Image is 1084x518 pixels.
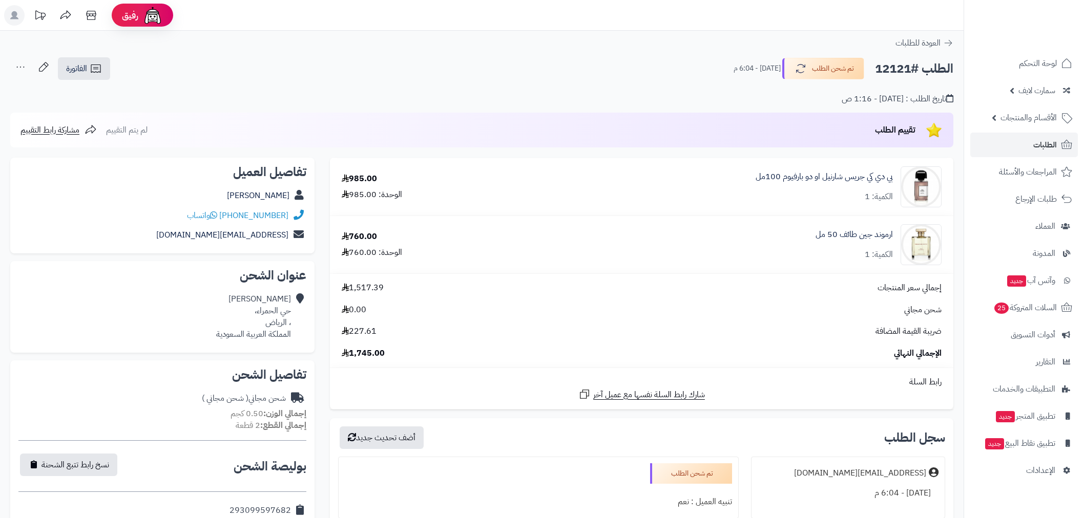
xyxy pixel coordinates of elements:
a: أدوات التسويق [970,322,1078,347]
span: تطبيق المتجر [995,409,1055,423]
span: 25 [994,303,1009,314]
span: الفاتورة [66,62,87,75]
span: السلات المتروكة [993,300,1057,315]
a: شارك رابط السلة نفسها مع عميل آخر [578,388,705,401]
h2: تفاصيل الشحن [18,369,306,381]
a: المدونة [970,241,1078,266]
div: الوحدة: 760.00 [342,247,402,258]
span: 1,517.39 [342,282,384,294]
a: [PHONE_NUMBER] [219,209,288,222]
img: logo-2.png [1014,29,1074,50]
button: تم شحن الطلب [782,58,864,79]
div: 985.00 [342,173,377,185]
span: التقارير [1036,355,1055,369]
span: رفيق [122,9,138,21]
span: شحن مجاني [904,304,942,316]
a: تحديثات المنصة [27,5,53,28]
a: بي دي كي جريس شارنيل او دو بارفيوم 100مل [756,171,893,183]
a: [PERSON_NAME] [227,189,289,202]
a: وآتس آبجديد [970,268,1078,293]
a: الإعدادات [970,458,1078,483]
span: وآتس آب [1006,273,1055,288]
span: إجمالي سعر المنتجات [878,282,942,294]
span: العودة للطلبات [895,37,941,49]
img: ai-face.png [142,5,163,26]
strong: إجمالي القطع: [260,419,306,431]
h2: عنوان الشحن [18,269,306,282]
button: أضف تحديث جديد [340,426,424,449]
a: التطبيقات والخدمات [970,377,1078,401]
span: الإجمالي النهائي [894,348,942,359]
a: التقارير [970,350,1078,374]
span: ضريبة القيمة المضافة [875,326,942,337]
a: [EMAIL_ADDRESS][DOMAIN_NAME] [156,229,288,241]
span: جديد [1007,275,1026,287]
h3: سجل الطلب [884,431,945,444]
div: الوحدة: 985.00 [342,189,402,201]
a: العملاء [970,214,1078,239]
span: 1,745.00 [342,348,385,359]
span: ( شحن مجاني ) [202,392,248,404]
span: تقييم الطلب [875,124,915,136]
small: 2 قطعة [236,419,306,431]
a: لوحة التحكم [970,51,1078,76]
span: سمارت لايف [1018,83,1055,98]
a: الفاتورة [58,57,110,80]
span: التطبيقات والخدمات [993,382,1055,396]
span: مشاركة رابط التقييم [20,124,79,136]
div: 760.00 [342,231,377,243]
strong: إجمالي الوزن: [263,407,306,420]
a: تطبيق المتجرجديد [970,404,1078,428]
a: السلات المتروكة25 [970,295,1078,320]
span: طلبات الإرجاع [1015,192,1057,206]
span: الإعدادات [1026,463,1055,478]
div: تم شحن الطلب [650,463,732,484]
div: الكمية: 1 [865,191,893,203]
span: شارك رابط السلة نفسها مع عميل آخر [593,389,705,401]
h2: بوليصة الشحن [234,460,306,472]
a: العودة للطلبات [895,37,953,49]
a: واتساب [187,209,217,222]
button: نسخ رابط تتبع الشحنة [20,454,117,476]
small: [DATE] - 6:04 م [734,63,781,74]
span: أدوات التسويق [1011,328,1055,342]
span: لوحة التحكم [1019,56,1057,71]
div: [DATE] - 6:04 م [758,483,939,503]
a: ارموند جين طائف 50 مل [816,229,893,241]
a: طلبات الإرجاع [970,187,1078,211]
span: لم يتم التقييم [106,124,148,136]
span: 0.00 [342,304,366,316]
a: الطلبات [970,133,1078,157]
h2: تفاصيل العميل [18,166,306,178]
div: [PERSON_NAME] حي الحمراء، ، الرياض المملكة العربية السعودية [216,293,291,340]
span: نسخ رابط تتبع الشحنة [41,459,109,471]
div: تنبيه العميل : نعم [345,492,732,512]
div: [EMAIL_ADDRESS][DOMAIN_NAME] [794,467,926,479]
span: تطبيق نقاط البيع [984,436,1055,450]
span: جديد [996,411,1015,422]
span: العملاء [1035,219,1055,233]
span: المدونة [1033,246,1055,261]
h2: الطلب #12121 [875,58,953,79]
span: الطلبات [1033,138,1057,152]
a: المراجعات والأسئلة [970,160,1078,184]
div: رابط السلة [334,376,949,388]
span: المراجعات والأسئلة [999,165,1057,179]
small: 0.50 كجم [231,407,306,420]
div: شحن مجاني [202,393,286,404]
div: الكمية: 1 [865,249,893,261]
span: الأقسام والمنتجات [1000,111,1057,125]
a: مشاركة رابط التقييم [20,124,97,136]
div: تاريخ الطلب : [DATE] - 1:16 ص [842,93,953,105]
a: تطبيق نقاط البيعجديد [970,431,1078,456]
span: 227.61 [342,326,377,337]
div: 293099597682 [230,505,291,516]
span: جديد [985,438,1004,449]
img: 5060238281539_ormonde_jayne_ta_if_edp_120ml__1-90x90.jpg [901,224,941,265]
img: 1661080476-w4NcjAbgfJnaWDuN2PQLXe2IMQkTFC1yg6wV953y-90x90.jpg [901,166,941,207]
